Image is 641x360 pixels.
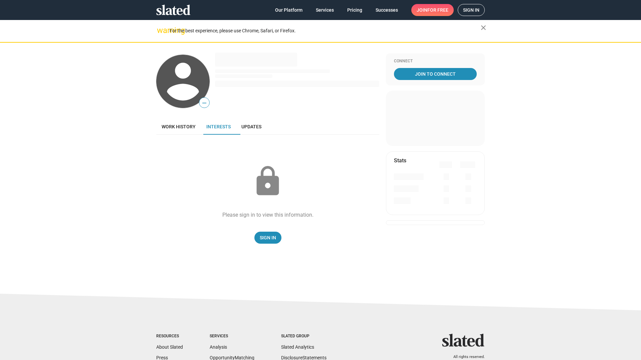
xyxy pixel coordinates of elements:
[342,4,368,16] a: Pricing
[370,4,403,16] a: Successes
[427,4,448,16] span: for free
[463,4,479,16] span: Sign in
[199,99,209,107] span: —
[156,334,183,339] div: Resources
[222,211,313,218] div: Please sign in to view this information.
[347,4,362,16] span: Pricing
[376,4,398,16] span: Successes
[162,124,196,129] span: Work history
[417,4,448,16] span: Join
[156,344,183,350] a: About Slated
[281,334,327,339] div: Slated Group
[156,119,201,135] a: Work history
[394,157,406,164] mat-card-title: Stats
[310,4,339,16] a: Services
[411,4,454,16] a: Joinfor free
[260,232,276,244] span: Sign In
[210,344,227,350] a: Analysis
[316,4,334,16] span: Services
[275,4,302,16] span: Our Platform
[458,4,485,16] a: Sign in
[270,4,308,16] a: Our Platform
[394,68,477,80] a: Join To Connect
[394,59,477,64] div: Connect
[479,24,487,32] mat-icon: close
[236,119,267,135] a: Updates
[157,26,165,34] mat-icon: warning
[201,119,236,135] a: Interests
[206,124,231,129] span: Interests
[170,26,481,35] div: For the best experience, please use Chrome, Safari, or Firefox.
[395,68,475,80] span: Join To Connect
[241,124,261,129] span: Updates
[251,165,284,198] mat-icon: lock
[210,334,254,339] div: Services
[254,232,281,244] a: Sign In
[281,344,314,350] a: Slated Analytics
